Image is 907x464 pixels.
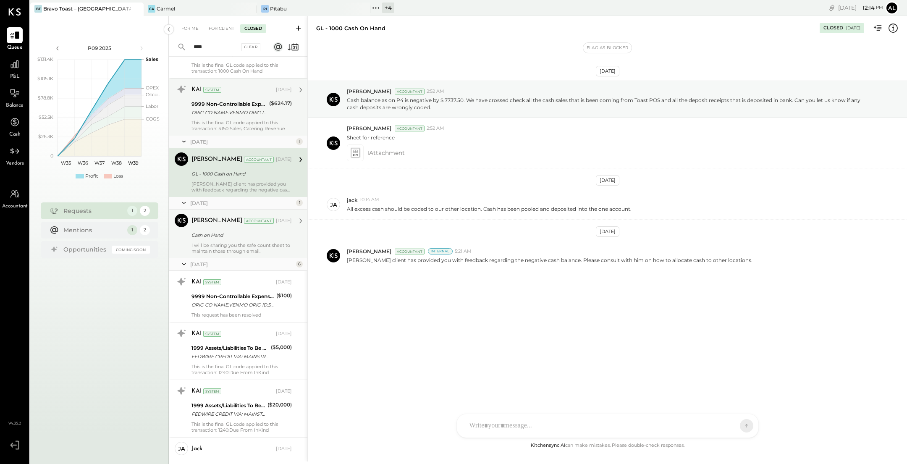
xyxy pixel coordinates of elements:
div: [DATE] [276,87,292,93]
div: [DATE] [190,199,294,207]
a: Accountant [0,186,29,210]
div: For Me [177,24,203,33]
div: System [203,331,221,337]
div: KAI [191,278,202,286]
span: Cash [9,131,20,139]
span: Accountant [2,203,28,210]
div: Pi [261,5,269,13]
span: P&L [10,73,20,81]
div: P09 2025 [64,45,135,52]
div: [PERSON_NAME] [191,155,242,164]
div: ORIG CO NAME:VENMO ORIG ID:XXXXXX1992 DESC DATE:250611 CO ENTRY DESCR:CASHOUT SEC:PPD TRACE#:XXXX... [191,108,267,117]
div: FEDWIRE CREDIT VIA: MAINSTREET BANK/[US_BANK_ROUTING_MICR] B/O: INKIND WAREHOUSE FACILITY LLC [GE... [191,352,268,361]
div: 2 [140,206,150,216]
div: jack [191,445,202,453]
div: [DATE] [846,25,860,31]
div: Loss [113,173,123,180]
div: Bravo Toast – [GEOGRAPHIC_DATA] [43,5,131,12]
div: Cash on Hand [191,231,289,239]
a: P&L [0,56,29,81]
span: 5:21 AM [455,248,472,255]
text: COGS [146,116,160,122]
div: GL - 1000 Cash on Hand [191,170,289,178]
span: Queue [7,44,23,52]
div: For Client [204,24,239,33]
a: Balance [0,85,29,110]
div: ($100) [276,291,292,300]
div: System [203,388,221,394]
div: ja [178,445,185,453]
div: BT [34,5,42,13]
text: $26.3K [38,134,53,139]
text: OPEX [146,85,159,91]
div: [DATE] [838,4,883,12]
text: W37 [94,160,105,166]
div: Closed [240,24,266,33]
span: Vendors [6,160,24,168]
div: I will be sharing you the safe count sheet to maintain those through email. [191,242,292,254]
div: 6 [296,261,303,267]
div: [PERSON_NAME] client has provided you with feedback regarding the negative cash balance. Please c... [191,181,292,193]
a: Vendors [0,143,29,168]
text: Labor [146,103,158,109]
div: 1 [296,138,303,145]
div: Internal [428,248,453,254]
div: [DATE] [596,226,619,237]
button: Al [885,1,899,15]
div: 1 [296,199,303,206]
text: $105.1K [37,76,53,81]
div: 9999 Non-Controllable Expenses:Other Income and Expenses:To Be Classified P&L [191,292,274,301]
span: [PERSON_NAME] [347,88,391,95]
text: 0 [50,153,53,159]
div: [DATE] [276,388,292,395]
div: KAI [191,86,202,94]
div: ($5,000) [271,343,292,351]
span: 1 Attachment [367,144,405,161]
p: Cash balance as on P4 is negative by $ 7737.50. We have crossed check all the cash sales that is ... [347,97,873,111]
div: Opportunities [63,245,108,254]
div: This is the final GL code applied to this transaction: 1000 Cash On Hand [191,62,292,74]
text: Sales [146,56,158,62]
div: This is the final GL code applied to this transaction: 1240:Due From InKind [191,421,292,433]
span: [PERSON_NAME] [347,248,391,255]
p: Sheet for reference [347,134,395,141]
div: [PERSON_NAME] [191,217,242,225]
div: ($624.17) [269,99,292,107]
div: This is the final GL code applied to this transaction: 1240:Due From InKind [191,364,292,375]
div: This is the final GL code applied to this transaction: 4150 Sales, Catering Revenue [191,120,292,131]
a: Cash [0,114,29,139]
text: Occu... [146,92,160,97]
div: Accountant [244,157,274,163]
div: GL - 1000 Cash on Hand [316,24,385,32]
div: KAI [191,330,202,338]
div: 2 [140,225,150,235]
div: Closed [823,25,843,31]
div: Mentions [63,226,123,234]
text: W39 [128,160,138,166]
div: ($20,000) [267,401,292,409]
p: All excess cash should be coded to our other location. Cash has been pooled and deposited into th... [347,205,632,212]
div: Coming Soon [112,246,150,254]
div: System [203,279,221,285]
div: 1 [127,225,137,235]
span: jack [347,197,358,204]
div: Pitabu [270,5,287,12]
div: Carmel [157,5,175,12]
text: $52.5K [39,114,53,120]
div: Accountant [395,249,425,254]
div: FEDWIRE CREDIT VIA: MAINSTREET BANK/[US_BANK_ROUTING_MICR] B/O: INKIND WAREHOUSE FACILITY LLC [GE... [191,410,265,418]
p: [PERSON_NAME] client has provided you with feedback regarding the negative cash balance. Please c... [347,257,752,264]
div: Requests [63,207,123,215]
div: 9999 Non-Controllable Expenses:Other Income and Expenses:To Be Classified P&L [191,100,267,108]
text: W35 [61,160,71,166]
div: Ca [148,5,155,13]
span: Balance [6,102,24,110]
div: [DATE] [276,446,292,452]
button: Flag as Blocker [583,43,632,53]
span: [PERSON_NAME] [347,125,391,132]
div: [DATE] [596,66,619,76]
div: [DATE] [276,156,292,163]
div: copy link [828,3,836,12]
span: 10:14 AM [360,197,379,203]
span: 2:52 AM [427,125,444,132]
